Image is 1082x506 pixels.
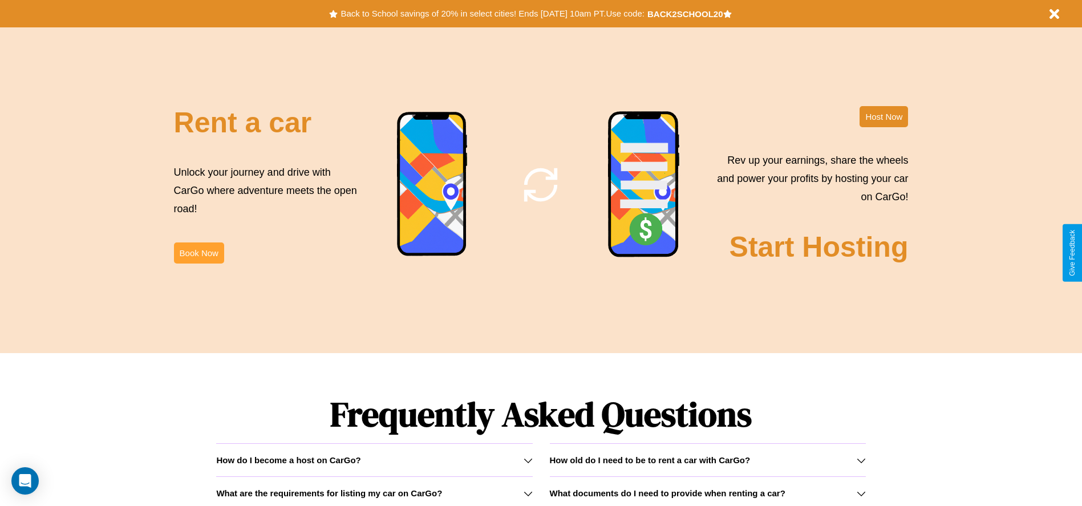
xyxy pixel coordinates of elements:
[607,111,680,259] img: phone
[216,455,360,465] h3: How do I become a host on CarGo?
[710,151,908,207] p: Rev up your earnings, share the wheels and power your profits by hosting your car on CarGo!
[11,467,39,495] div: Open Intercom Messenger
[396,111,468,258] img: phone
[174,106,312,139] h2: Rent a car
[550,455,751,465] h3: How old do I need to be to rent a car with CarGo?
[216,385,865,443] h1: Frequently Asked Questions
[338,6,647,22] button: Back to School savings of 20% in select cities! Ends [DATE] 10am PT.Use code:
[1068,230,1076,276] div: Give Feedback
[174,163,361,218] p: Unlock your journey and drive with CarGo where adventure meets the open road!
[550,488,785,498] h3: What documents do I need to provide when renting a car?
[174,242,224,264] button: Book Now
[647,9,723,19] b: BACK2SCHOOL20
[730,230,909,264] h2: Start Hosting
[216,488,442,498] h3: What are the requirements for listing my car on CarGo?
[860,106,908,127] button: Host Now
